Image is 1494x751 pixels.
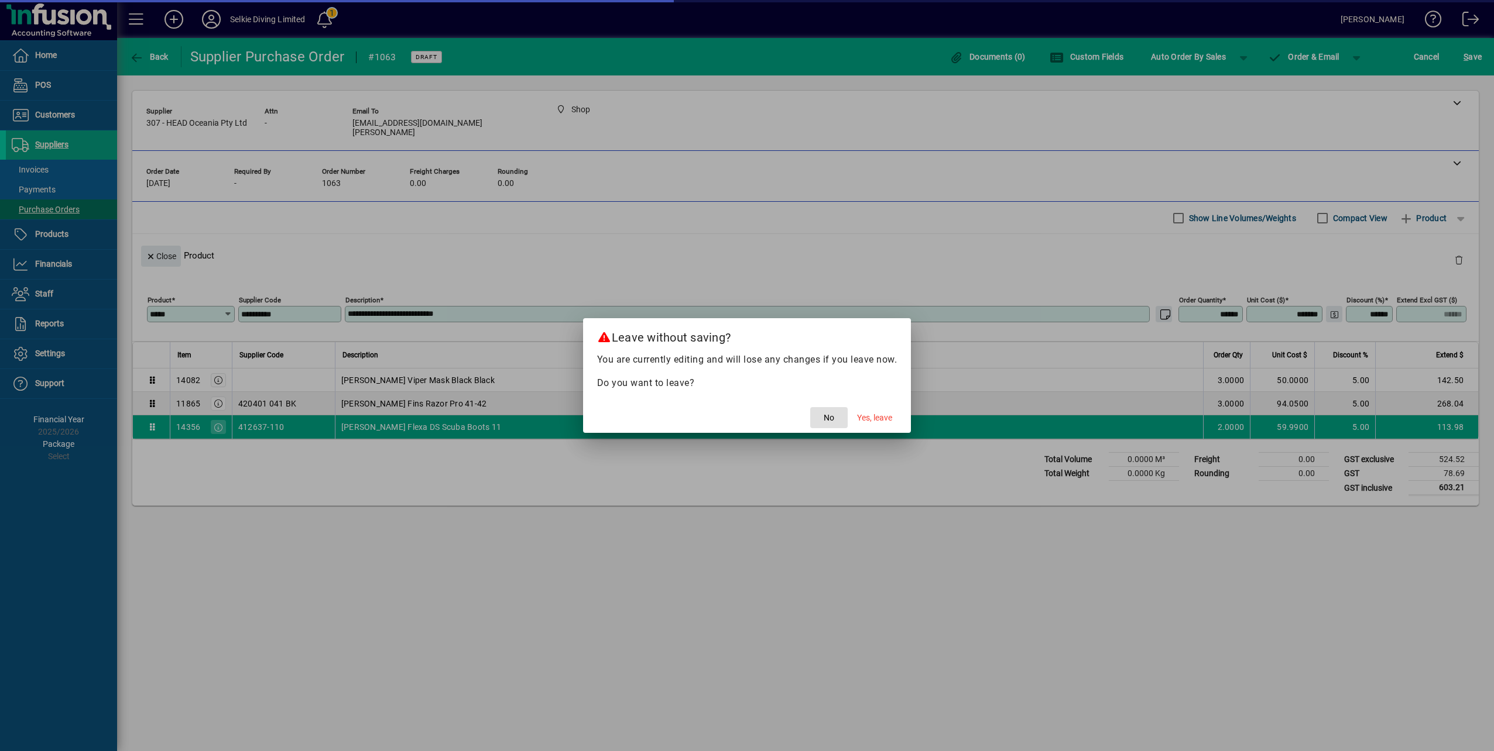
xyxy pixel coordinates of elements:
span: No [824,412,834,424]
p: You are currently editing and will lose any changes if you leave now. [597,353,897,367]
span: Yes, leave [857,412,892,424]
h2: Leave without saving? [583,318,912,352]
p: Do you want to leave? [597,376,897,390]
button: No [810,407,848,428]
button: Yes, leave [852,407,897,428]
